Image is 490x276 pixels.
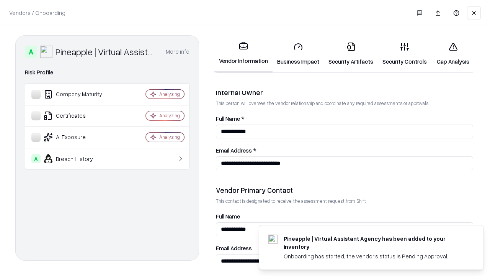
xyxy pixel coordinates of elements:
div: Company Maturity [31,90,123,99]
div: Breach History [31,154,123,163]
div: Analyzing [159,134,180,140]
label: Full Name [216,214,473,219]
div: Onboarding has started, the vendor's status is Pending Approval. [284,252,465,260]
label: Email Address [216,245,473,251]
div: Risk Profile [25,68,189,77]
a: Security Controls [378,36,431,72]
a: Security Artifacts [324,36,378,72]
p: This person will oversee the vendor relationship and coordinate any required assessments or appro... [216,100,473,107]
a: Gap Analysis [431,36,475,72]
label: Full Name * [216,116,473,122]
label: Email Address * [216,148,473,153]
a: Business Impact [273,36,324,72]
div: Analyzing [159,112,180,119]
div: A [25,46,37,58]
div: AI Exposure [31,133,123,142]
div: Pineapple | Virtual Assistant Agency [56,46,157,58]
div: A [31,154,41,163]
div: Certificates [31,111,123,120]
img: Pineapple | Virtual Assistant Agency [40,46,52,58]
div: Vendor Primary Contact [216,186,473,195]
p: This contact is designated to receive the assessment request from Shift [216,198,473,204]
div: Pineapple | Virtual Assistant Agency has been added to your inventory [284,235,465,251]
a: Vendor Information [214,35,273,72]
img: trypineapple.com [268,235,278,244]
button: More info [166,45,189,59]
div: Analyzing [159,91,180,97]
div: Internal Owner [216,88,473,97]
p: Vendors / Onboarding [9,9,65,17]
